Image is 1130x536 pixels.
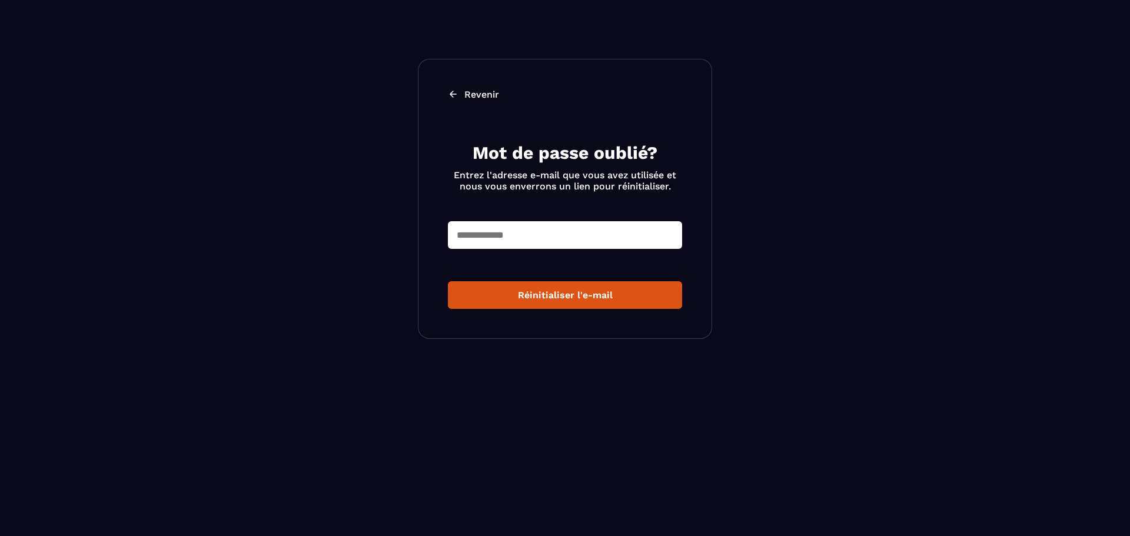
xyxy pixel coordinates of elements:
[464,89,499,100] p: Revenir
[448,169,682,192] p: Entrez l'adresse e-mail que vous avez utilisée et nous vous enverrons un lien pour réinitialiser.
[448,141,682,165] h2: Mot de passe oublié?
[448,89,682,100] a: Revenir
[457,289,673,301] div: Réinitialiser l'e-mail
[448,281,682,309] button: Réinitialiser l'e-mail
